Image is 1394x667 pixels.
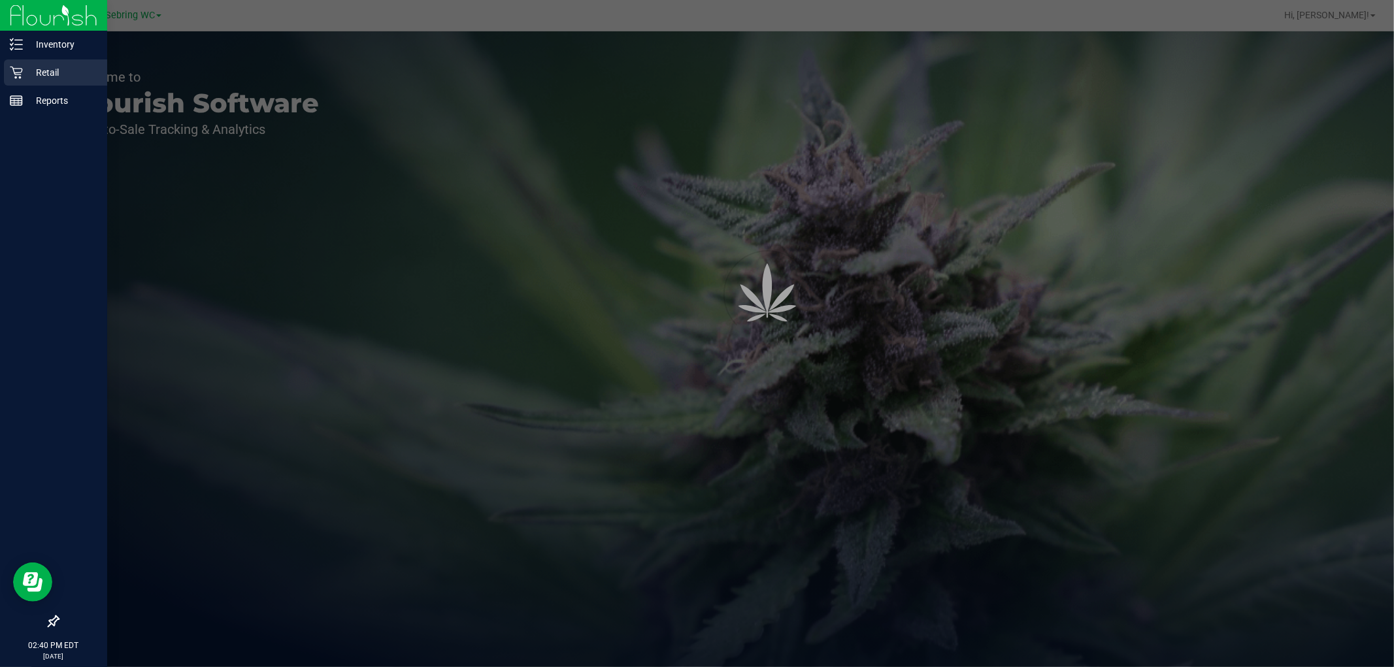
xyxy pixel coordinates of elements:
[23,37,101,52] p: Inventory
[13,562,52,602] iframe: Resource center
[10,38,23,51] inline-svg: Inventory
[6,651,101,661] p: [DATE]
[10,66,23,79] inline-svg: Retail
[23,65,101,80] p: Retail
[10,94,23,107] inline-svg: Reports
[23,93,101,108] p: Reports
[6,640,101,651] p: 02:40 PM EDT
